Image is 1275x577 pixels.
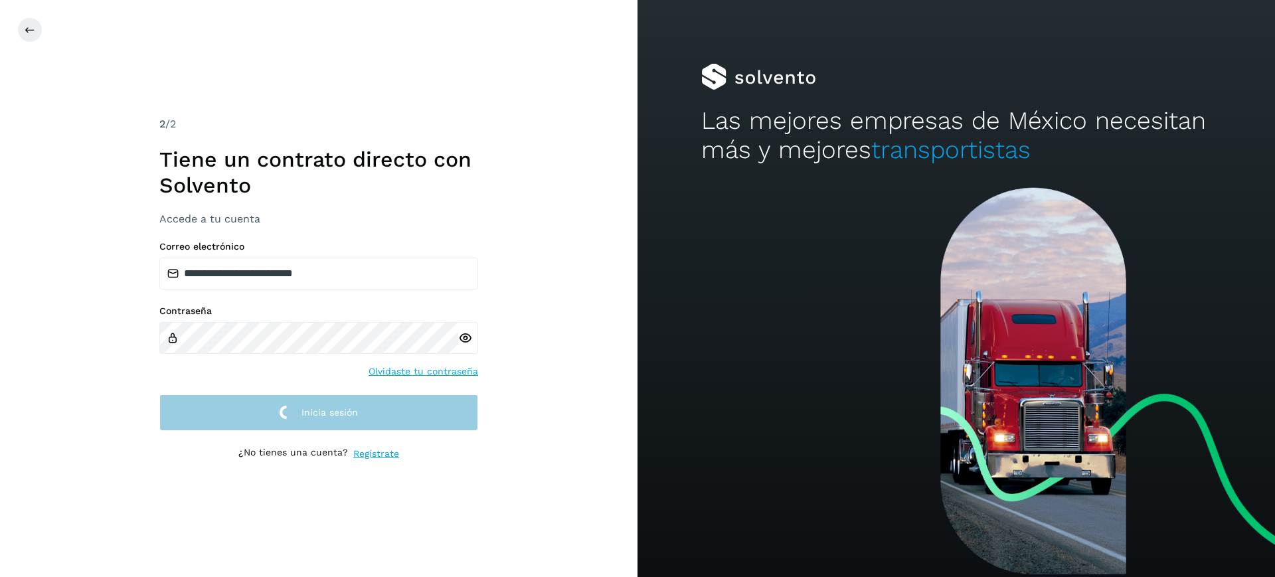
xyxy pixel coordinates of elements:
div: /2 [159,116,478,132]
h2: Las mejores empresas de México necesitan más y mejores [701,106,1211,165]
p: ¿No tienes una cuenta? [238,447,348,461]
h3: Accede a tu cuenta [159,212,478,225]
a: Regístrate [353,447,399,461]
label: Correo electrónico [159,241,478,252]
span: 2 [159,118,165,130]
label: Contraseña [159,305,478,317]
span: Inicia sesión [301,408,358,417]
a: Olvidaste tu contraseña [369,365,478,378]
h1: Tiene un contrato directo con Solvento [159,147,478,198]
span: transportistas [871,135,1031,164]
button: Inicia sesión [159,394,478,431]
